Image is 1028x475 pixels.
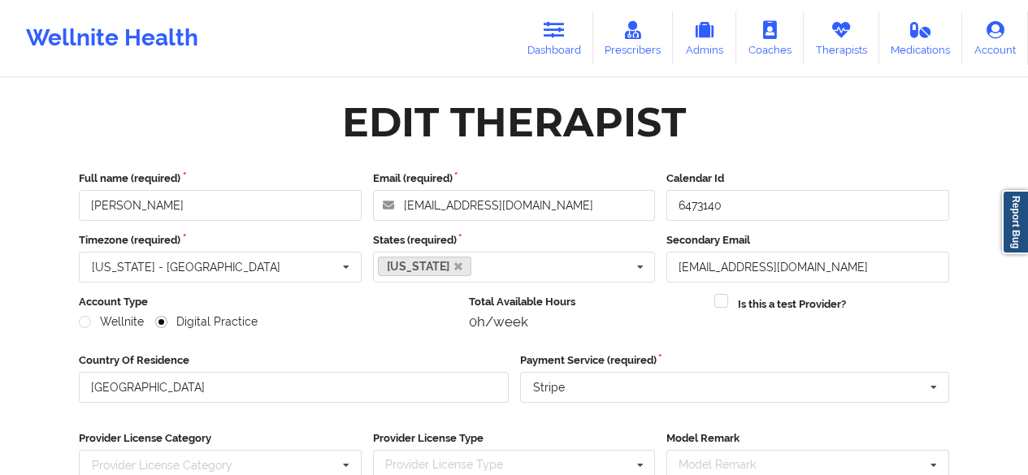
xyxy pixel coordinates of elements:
[469,313,704,330] div: 0h/week
[666,252,949,283] input: Email
[673,11,736,65] a: Admins
[381,456,527,474] div: Provider License Type
[373,430,656,447] label: Provider License Type
[79,171,362,187] label: Full name (required)
[666,171,949,187] label: Calendar Id
[79,352,509,369] label: Country Of Residence
[533,382,565,393] div: Stripe
[373,232,656,248] label: States (required)
[378,257,472,276] a: [US_STATE]
[804,11,879,65] a: Therapists
[674,456,779,474] div: Model Remark
[593,11,674,65] a: Prescribers
[79,232,362,248] label: Timezone (required)
[373,171,656,187] label: Email (required)
[666,190,949,221] input: Calendar Id
[469,294,704,310] label: Total Available Hours
[92,460,232,471] div: Provider License Category
[373,190,656,221] input: Email address
[79,294,458,310] label: Account Type
[1002,190,1028,254] a: Report Bug
[736,11,804,65] a: Coaches
[666,430,949,447] label: Model Remark
[962,11,1028,65] a: Account
[879,11,963,65] a: Medications
[515,11,593,65] a: Dashboard
[155,315,258,329] label: Digital Practice
[79,315,144,329] label: Wellnite
[92,261,280,273] div: [US_STATE] - [GEOGRAPHIC_DATA]
[342,97,686,148] div: Edit Therapist
[666,232,949,248] label: Secondary Email
[79,190,362,221] input: Full name
[738,296,846,313] label: Is this a test Provider?
[79,430,362,447] label: Provider License Category
[520,352,950,369] label: Payment Service (required)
